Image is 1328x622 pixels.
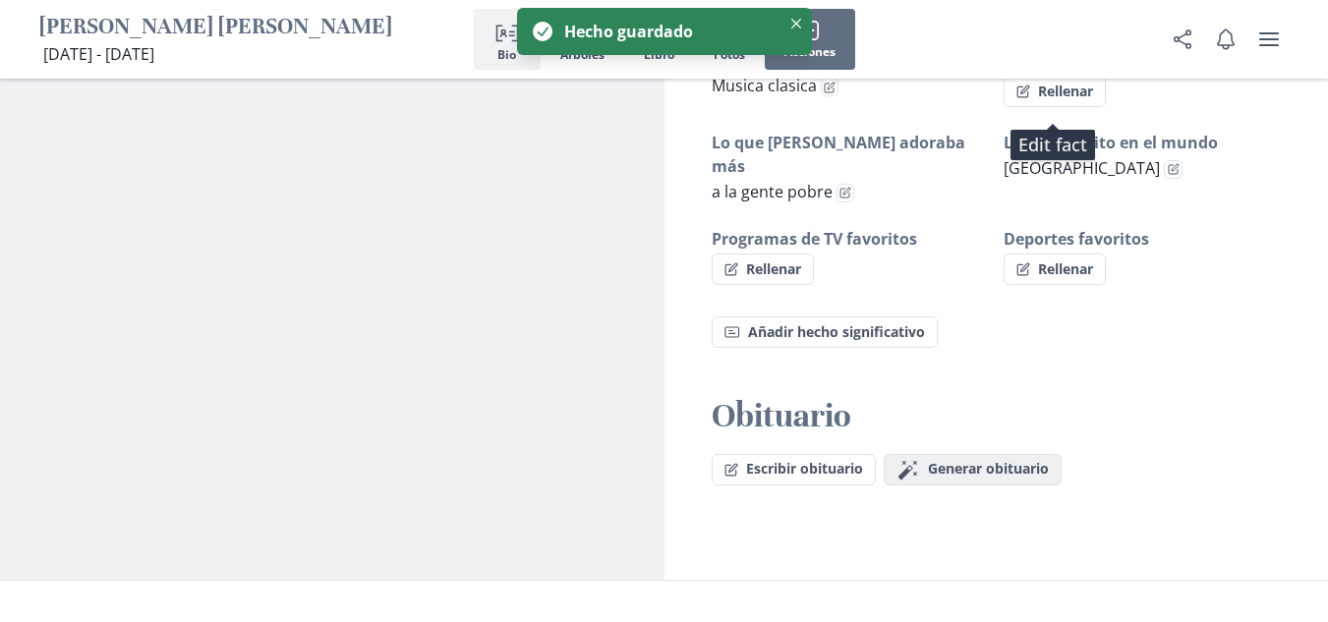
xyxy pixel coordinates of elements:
[1004,227,1281,251] h3: Deportes favoritos
[1004,131,1281,154] h3: Lugar favorito en el mundo
[712,316,938,348] button: Añadir hecho significativo
[1164,160,1183,179] button: Edit fact
[821,78,839,96] button: Edit fact
[1004,254,1106,285] button: Rellenar
[1163,20,1202,59] button: Compartir Obituario
[784,45,836,59] span: Acciones
[1004,157,1160,179] span: [GEOGRAPHIC_DATA]
[712,254,814,285] button: Rellenar
[43,43,154,65] span: [DATE] - [DATE]
[712,75,817,96] span: Musica clasica
[564,20,773,43] div: Hecho guardado
[714,48,745,62] span: Fotos
[474,9,541,70] button: Bio
[497,48,516,62] span: Bio
[784,12,808,35] button: Close
[644,48,674,62] span: Libro
[560,48,605,62] span: Árboles
[928,461,1049,478] span: Generar obituario
[712,227,989,251] h3: Programas de TV favoritos
[837,184,855,202] button: Edit fact
[712,395,1282,437] h2: Obituario
[39,13,392,43] h1: [PERSON_NAME] [PERSON_NAME]
[1004,76,1106,107] button: Rellenar
[884,454,1062,485] button: Generar obituario
[1206,20,1245,59] button: Notifications
[712,131,989,178] h3: Lo que [PERSON_NAME] adoraba más
[1249,20,1289,59] button: menú de usuario
[712,181,833,202] span: a la gente pobre
[712,454,876,485] button: Escribir obituario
